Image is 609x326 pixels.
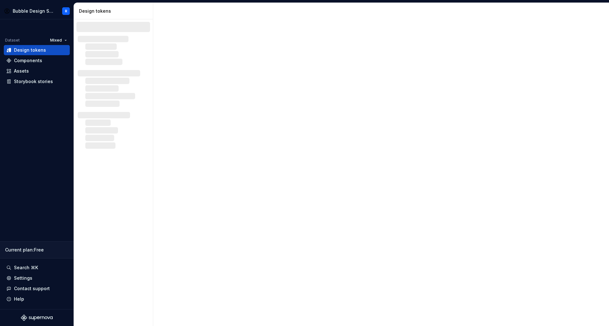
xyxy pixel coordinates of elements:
button: Help [4,294,70,304]
div: Design tokens [14,47,46,53]
div: Bubble Design System [13,8,53,14]
span: Mixed [50,38,62,43]
button: Bubble Design SystemR [1,4,72,18]
div: Search ⌘K [14,264,38,271]
a: Design tokens [4,45,70,55]
a: Storybook stories [4,76,70,87]
a: Settings [4,273,70,283]
a: Components [4,55,70,66]
button: Mixed [47,36,70,45]
div: Help [14,296,24,302]
button: Search ⌘K [4,263,70,273]
div: R [65,9,67,14]
div: Settings [14,275,32,281]
button: Contact support [4,284,70,294]
div: Components [14,57,42,64]
div: Dataset [5,38,20,43]
div: Contact support [14,285,50,292]
a: Assets [4,66,70,76]
div: Current plan : Free [5,247,69,253]
div: Assets [14,68,29,74]
div: Storybook stories [14,78,53,85]
div: Design tokens [79,8,150,14]
svg: Supernova Logo [21,315,53,321]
